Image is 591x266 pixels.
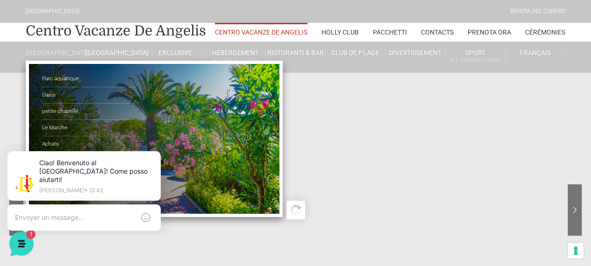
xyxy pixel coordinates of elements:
[520,49,550,56] span: Français
[163,116,172,125] span: 1
[42,71,135,87] a: Parc aquatique
[7,180,65,202] button: Accueil
[445,49,505,66] a: SportAll Season Tennis
[45,48,159,53] p: [PERSON_NAME] • 12:42
[146,90,172,97] a: Voir tout
[26,21,206,40] a: Centro Vacanze De Angelis
[42,136,135,153] a: Achats
[421,23,454,42] a: Contacts
[65,180,122,202] button: 1Messages
[26,7,79,16] div: [GEOGRAPHIC_DATA]
[445,56,505,65] small: All Season Tennis
[321,23,359,42] a: Holly Club
[42,87,135,104] a: Oasis
[206,49,265,66] a: HébergementRooms & Suites
[85,49,145,57] a: [GEOGRAPHIC_DATA]
[11,101,176,129] a: [PERSON_NAME]Ciao! Benvenuto al [GEOGRAPHIC_DATA]! Come posso aiutarti!-1 min1
[568,243,584,259] button: Le tue preferenze relative al consenso per le tecnologie di tracciamento
[373,23,407,42] a: Pacchetti
[122,180,179,202] button: Aide
[42,104,135,120] a: petite chapelle
[93,179,100,186] span: 1
[39,116,150,125] p: Ciao! Benvenuto al [GEOGRAPHIC_DATA]! Come posso aiutarti!
[511,7,565,16] div: Riviera Del Conero
[7,230,36,258] iframe: Customerly Messenger Launcher
[45,19,159,44] p: Ciao! Benvenuto al [GEOGRAPHIC_DATA]! Come posso aiutarti!
[385,49,445,57] a: Divertissement
[21,35,39,53] img: light
[80,193,107,202] p: Messages
[53,138,145,146] span: Commencer une conversation
[26,193,46,202] p: Accueil
[39,105,150,114] span: [PERSON_NAME]
[265,49,325,57] a: Ristoranti & Bar
[15,133,172,151] button: Commencer une conversation
[156,105,172,113] p: -1 min
[26,49,85,57] a: [GEOGRAPHIC_DATA]
[15,105,34,124] img: light
[468,23,511,42] a: Prenota Ora
[525,23,565,42] a: Cérémonies
[15,90,72,97] span: Vos conversations
[15,170,78,177] span: Trouver une réponse
[215,23,307,42] a: Centro Vacanze De Angelis
[102,170,172,177] a: Ouvrir le centre d'aide
[7,56,157,75] p: La nostra missione è rendere la tua esperienza straordinaria!
[506,49,565,57] a: Français
[326,49,385,57] a: Club de plage
[206,56,265,65] small: Rooms & Suites
[42,120,135,136] a: Le Marche
[7,7,157,52] h2: Bonjour de [GEOGRAPHIC_DATA] 👋
[146,49,206,57] a: Exclusive
[145,193,157,202] p: Aide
